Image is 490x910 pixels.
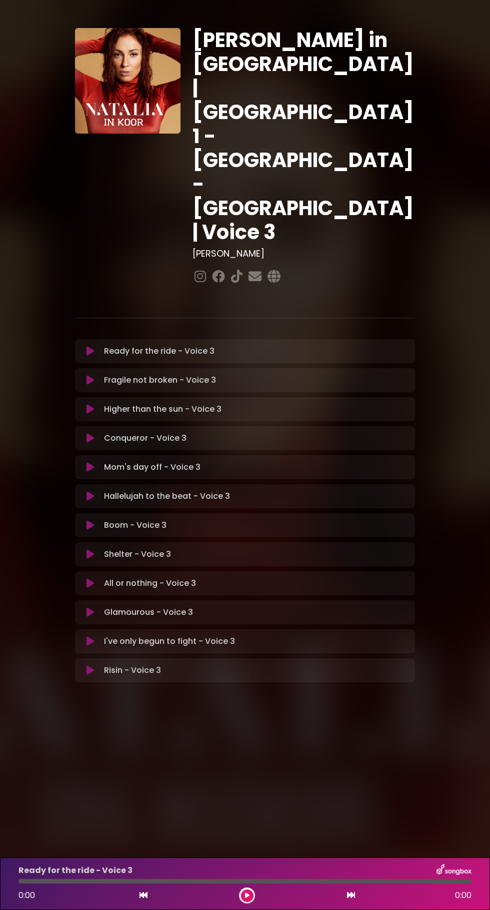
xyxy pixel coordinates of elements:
p: Risin - Voice 3 [104,664,161,676]
p: Ready for the ride - Voice 3 [104,345,214,357]
p: Higher than the sun - Voice 3 [104,403,221,415]
p: Mom's day off - Voice 3 [104,461,200,473]
h1: [PERSON_NAME] in [GEOGRAPHIC_DATA] | [GEOGRAPHIC_DATA] 1 - [GEOGRAPHIC_DATA] - [GEOGRAPHIC_DATA] ... [192,28,415,244]
p: Shelter - Voice 3 [104,548,171,560]
p: I've only begun to fight - Voice 3 [104,635,235,647]
p: All or nothing - Voice 3 [104,577,196,589]
p: Fragile not broken - Voice 3 [104,374,216,386]
p: Boom - Voice 3 [104,519,166,531]
img: YTVS25JmS9CLUqXqkEhs [75,28,180,134]
p: Conqueror - Voice 3 [104,432,186,444]
p: Glamourous - Voice 3 [104,606,193,618]
p: Hallelujah to the beat - Voice 3 [104,490,230,502]
h3: [PERSON_NAME] [192,248,415,259]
